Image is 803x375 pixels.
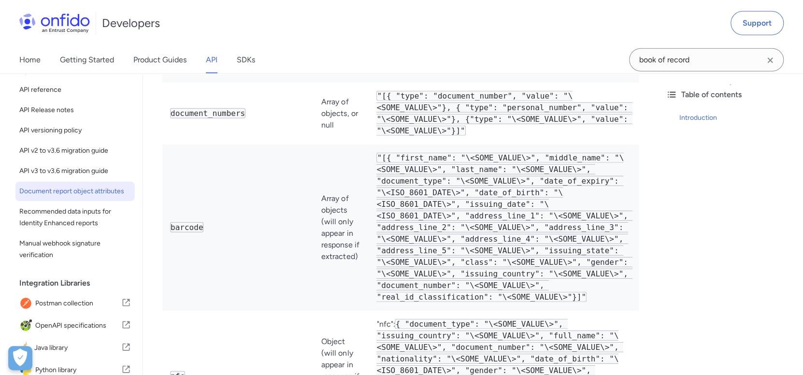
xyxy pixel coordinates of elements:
[19,341,34,355] img: IconJava library
[35,297,121,310] span: Postman collection
[15,161,135,181] a: API v3 to v3.6 migration guide
[19,186,131,197] span: Document report object attributes
[15,141,135,160] a: API v2 to v3.6 migration guide
[666,89,795,101] div: Table of contents
[15,337,135,359] a: IconJava libraryJava library
[764,55,776,66] svg: Clear search field button
[19,165,131,177] span: API v3 to v3.6 migration guide
[237,46,255,73] a: SDKs
[19,238,131,261] span: Manual webhook signature verification
[19,104,131,116] span: API Release notes
[35,319,121,332] span: OpenAPI specifications
[133,46,186,73] a: Product Guides
[376,91,632,136] code: "[{ "type": "document_number", "value": "\<SOME_VALUE\>"}, { "type": "personal_number", "value": ...
[314,83,369,144] td: Array of objects, or null
[19,125,131,136] span: API versioning policy
[19,46,41,73] a: Home
[19,84,131,96] span: API reference
[679,112,795,124] a: Introduction
[15,234,135,265] a: Manual webhook signature verification
[376,153,632,302] code: "[{ "first_name": "\<SOME_VALUE\>", "middle_name": "\<SOME_VALUE\>", "last_name": "\<SOME_VALUE\>...
[314,144,369,311] td: Array of objects (will only appear in response if extracted)
[34,341,121,355] span: Java library
[15,293,135,314] a: IconPostman collectionPostman collection
[170,222,203,232] code: barcode
[19,14,90,33] img: Onfido Logo
[19,145,131,157] span: API v2 to v3.6 migration guide
[19,274,139,293] div: Integration Libraries
[102,15,160,31] h1: Developers
[19,297,35,310] img: IconPostman collection
[15,101,135,120] a: API Release notes
[8,346,32,370] div: Cookie Preferences
[170,108,245,118] code: document_numbers
[8,346,32,370] button: Open Preferences
[15,315,135,336] a: IconOpenAPI specificationsOpenAPI specifications
[15,182,135,201] a: Document report object attributes
[629,48,784,72] input: Onfido search input field
[15,80,135,100] a: API reference
[19,206,131,229] span: Recommended data inputs for Identity Enhanced reports
[206,46,217,73] a: API
[15,202,135,233] a: Recommended data inputs for Identity Enhanced reports
[60,46,114,73] a: Getting Started
[19,319,35,332] img: IconOpenAPI specifications
[731,11,784,35] a: Support
[15,121,135,140] a: API versioning policy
